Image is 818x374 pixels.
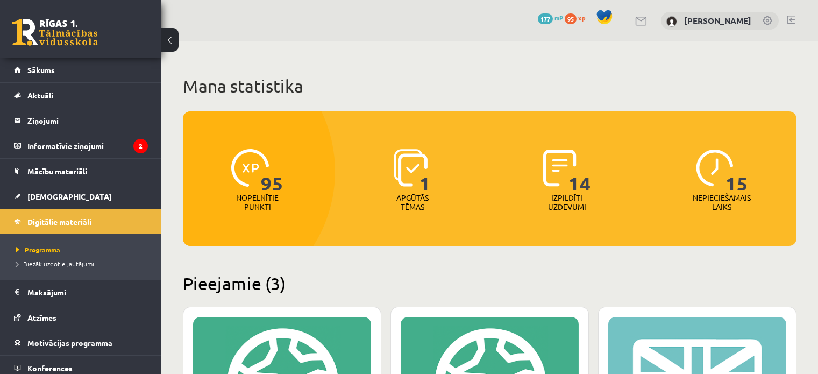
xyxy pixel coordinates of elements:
[538,13,563,22] a: 177 mP
[14,184,148,209] a: [DEMOGRAPHIC_DATA]
[565,13,591,22] a: 95 xp
[16,245,151,255] a: Programma
[14,83,148,108] a: Aktuāli
[693,193,751,211] p: Nepieciešamais laiks
[27,338,112,348] span: Motivācijas programma
[666,16,677,27] img: Marta Broka
[696,149,734,187] img: icon-clock-7be60019b62300814b6bd22b8e044499b485619524d84068768e800edab66f18.svg
[725,149,748,193] span: 15
[14,58,148,82] a: Sākums
[16,259,151,269] a: Biežāk uzdotie jautājumi
[14,330,148,355] a: Motivācijas programma
[261,149,283,193] span: 95
[27,166,87,176] span: Mācību materiāli
[554,13,563,22] span: mP
[14,209,148,234] a: Digitālie materiāli
[419,149,431,193] span: 1
[578,13,585,22] span: xp
[27,363,73,373] span: Konferences
[684,15,751,26] a: [PERSON_NAME]
[394,149,428,187] img: icon-learned-topics-4a711ccc23c960034f471b6e78daf4a3bad4a20eaf4de84257b87e66633f6470.svg
[565,13,577,24] span: 95
[27,217,91,227] span: Digitālie materiāli
[27,192,112,201] span: [DEMOGRAPHIC_DATA]
[16,245,60,254] span: Programma
[546,193,588,211] p: Izpildīti uzdevumi
[27,90,53,100] span: Aktuāli
[14,108,148,133] a: Ziņojumi
[14,305,148,330] a: Atzīmes
[392,193,433,211] p: Apgūtās tēmas
[14,159,148,184] a: Mācību materiāli
[27,313,56,322] span: Atzīmes
[14,280,148,305] a: Maksājumi
[183,273,796,294] h2: Pieejamie (3)
[133,139,148,153] i: 2
[14,133,148,158] a: Informatīvie ziņojumi2
[27,108,148,133] legend: Ziņojumi
[236,193,279,211] p: Nopelnītie punkti
[12,19,98,46] a: Rīgas 1. Tālmācības vidusskola
[183,75,796,97] h1: Mana statistika
[27,280,148,305] legend: Maksājumi
[538,13,553,24] span: 177
[543,149,577,187] img: icon-completed-tasks-ad58ae20a441b2904462921112bc710f1caf180af7a3daa7317a5a94f2d26646.svg
[568,149,591,193] span: 14
[27,65,55,75] span: Sākums
[16,259,94,268] span: Biežāk uzdotie jautājumi
[231,149,269,187] img: icon-xp-0682a9bc20223a9ccc6f5883a126b849a74cddfe5390d2b41b4391c66f2066e7.svg
[27,133,148,158] legend: Informatīvie ziņojumi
